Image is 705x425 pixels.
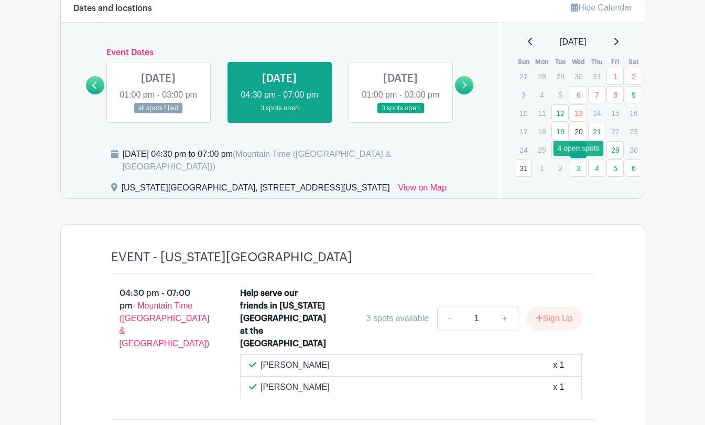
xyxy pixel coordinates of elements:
p: 25 [533,142,550,158]
div: x 1 [553,359,564,371]
a: 5 [606,160,624,177]
div: 3 spots available [366,312,429,325]
a: 21 [588,123,605,140]
th: Tue [551,57,569,67]
span: [DATE] [560,36,586,48]
span: - Mountain Time ([GEOGRAPHIC_DATA] & [GEOGRAPHIC_DATA]) [120,301,210,348]
p: 4 [533,87,550,103]
p: 18 [533,123,550,140]
div: Help serve our friends in [US_STATE][GEOGRAPHIC_DATA] at the [GEOGRAPHIC_DATA] [240,287,326,350]
a: 20 [570,123,587,140]
p: 24 [515,142,532,158]
p: 16 [625,105,642,121]
p: [PERSON_NAME] [261,381,330,394]
a: 12 [551,104,569,122]
p: 29 [551,68,569,84]
p: 04:30 pm - 07:00 pm [94,283,224,354]
p: 30 [625,142,642,158]
p: 23 [625,123,642,140]
p: 10 [515,105,532,121]
a: 19 [551,123,569,140]
a: 13 [570,104,587,122]
p: 28 [533,68,550,84]
p: 3 [515,87,532,103]
th: Sat [624,57,643,67]
p: 11 [533,105,550,121]
h4: EVENT - [US_STATE][GEOGRAPHIC_DATA] [111,250,352,265]
p: 30 [570,68,587,84]
th: Fri [606,57,624,67]
a: 6 [625,160,642,177]
div: [DATE] 04:30 pm to 07:00 pm [123,148,486,173]
a: Hide Calendar [571,3,632,12]
a: 2 [625,68,642,85]
div: [US_STATE][GEOGRAPHIC_DATA], [STREET_ADDRESS][US_STATE] [122,182,390,198]
p: 31 [588,68,605,84]
th: Thu [588,57,606,67]
th: Wed [569,57,588,67]
a: 4 [588,160,605,177]
p: 17 [515,123,532,140]
a: 9 [625,86,642,103]
p: 15 [606,105,624,121]
th: Mon [533,57,551,67]
a: - [437,306,461,331]
span: (Mountain Time ([GEOGRAPHIC_DATA] & [GEOGRAPHIC_DATA])) [123,150,391,171]
a: 31 [515,160,532,177]
p: [PERSON_NAME] [261,359,330,371]
h6: Dates and locations [73,4,152,14]
p: 27 [515,68,532,84]
a: View on Map [398,182,447,198]
th: Sun [514,57,533,67]
a: 7 [588,86,605,103]
p: 22 [606,123,624,140]
div: 4 open spots [554,141,604,156]
a: 29 [606,141,624,158]
a: 1 [606,68,624,85]
a: 8 [606,86,624,103]
h6: Event Dates [104,48,455,58]
a: + [492,306,518,331]
p: 2 [551,160,569,176]
p: 14 [588,105,605,121]
p: 5 [551,87,569,103]
a: 26 [551,141,569,158]
button: Sign Up [527,307,582,330]
a: 3 [570,160,587,177]
div: x 1 [553,381,564,394]
a: 6 [570,86,587,103]
p: 1 [533,160,550,176]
